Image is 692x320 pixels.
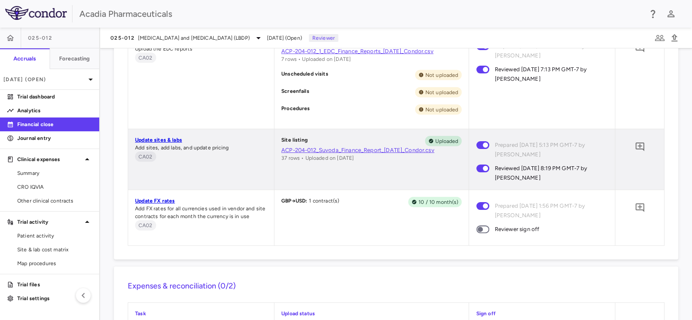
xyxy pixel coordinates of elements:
p: Upload status [281,310,462,317]
span: Reviewed [DATE] 7:13 PM GMT-7 by [PERSON_NAME] [494,65,601,84]
div: Acadia Pharmaceuticals [79,7,642,20]
p: Analytics [17,107,92,114]
span: CA02 [135,222,156,229]
h6: Expenses & reconciliation (0/2) [128,280,664,292]
span: Prepared [DATE] 5:13 PM GMT-7 by [PERSON_NAME] [494,140,601,159]
span: Patient activity [17,232,92,240]
a: Update FX rates [135,198,175,204]
a: ACP-204-012_1_EDC_Finance_Reports_[DATE]_Condor.csv [281,48,462,55]
span: Map procedures [17,260,92,267]
p: Procedures [281,105,310,115]
span: Not uploaded [422,89,462,96]
a: Update sites & labs [135,137,182,143]
p: Task [135,310,267,317]
span: Prepared [DATE] 5:13 PM GMT-7 by [PERSON_NAME] [494,41,601,60]
span: Reviewer sign off [494,225,539,234]
a: ACP-204-012_Suvoda_Finance_Report_[DATE]_Condor.csv [281,146,462,154]
button: Add comment [632,200,647,215]
span: Monthly, the Accounting Manager, or designee, updates the Clinical Trial Workbooks based on infor... [135,220,156,231]
span: Uploaded [432,137,462,145]
p: Site listing [281,136,308,146]
span: Not uploaded [422,106,462,114]
p: Journal entry [17,134,92,142]
span: 7 rows • Uploaded on [DATE] [281,56,351,62]
button: Add comment [632,139,647,154]
span: 025-012 [110,35,135,41]
span: Add sites, add labs, and update pricing [135,145,229,151]
span: Monthly, the Accounting Manager, or designee, updates the Clinical Trial Workbooks based on infor... [135,53,156,63]
span: 1 contract(s) [307,198,339,204]
span: GBP → USD : [281,198,307,204]
svg: Add comment [635,142,645,152]
p: Unscheduled visits [281,70,328,80]
span: Upload the EDC reports [135,46,192,52]
p: [DATE] (Open) [3,76,85,83]
span: CRO IQVIA [17,183,92,191]
p: Screenfails [281,87,309,98]
span: CA02 [135,153,156,161]
span: Prepared [DATE] 1:56 PM GMT-7 by [PERSON_NAME] [494,201,601,220]
span: Add FX rates for all currencies used in vendor and site contracts for each month the currency is ... [135,206,265,219]
span: Site & lab cost matrix [17,246,92,253]
p: Trial settings [17,295,92,302]
p: Reviewer [309,34,338,42]
span: 10 / 10 month(s) [415,198,462,206]
p: Trial files [17,281,92,288]
p: Sign off [476,310,608,317]
span: [DATE] (Open) [267,34,302,42]
h6: Accruals [13,55,36,63]
span: Not uploaded [422,71,462,79]
span: Monthly, the Accounting Manager, or designee, updates the Clinical Trial Workbooks based on infor... [135,152,156,162]
img: logo-full-SnFGN8VE.png [5,6,67,20]
p: Trial activity [17,218,82,226]
span: Reviewed [DATE] 8:19 PM GMT-7 by [PERSON_NAME] [494,164,601,183]
span: 37 rows • Uploaded on [DATE] [281,155,354,161]
h6: Forecasting [59,55,90,63]
span: CA02 [135,54,156,62]
span: Summary [17,169,92,177]
p: Clinical expenses [17,155,82,163]
span: [MEDICAL_DATA] and [MEDICAL_DATA] (LBDP) [138,34,250,42]
p: Financial close [17,120,92,128]
svg: Add comment [635,203,645,213]
p: Trial dashboard [17,93,92,101]
span: Other clinical contracts [17,197,92,205]
span: 025-012 [28,35,52,41]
